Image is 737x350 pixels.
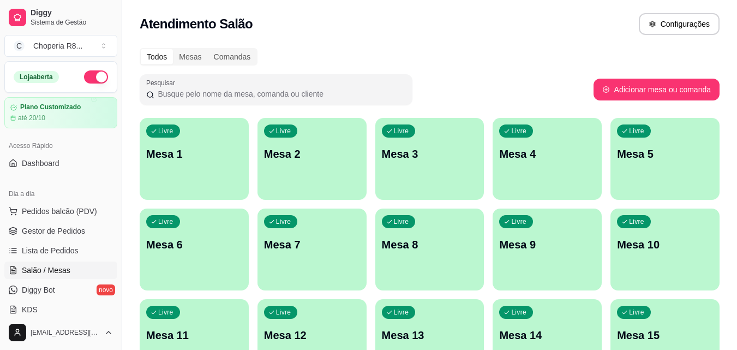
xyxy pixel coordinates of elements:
div: Choperia R8 ... [33,40,82,51]
p: Mesa 13 [382,328,478,343]
p: Mesa 7 [264,237,360,252]
a: Plano Customizadoaté 20/10 [4,97,117,128]
a: Dashboard [4,155,117,172]
span: C [14,40,25,51]
p: Livre [394,217,409,226]
p: Mesa 10 [617,237,713,252]
p: Mesa 2 [264,146,360,162]
button: Pedidos balcão (PDV) [4,203,117,220]
p: Mesa 1 [146,146,242,162]
button: LivreMesa 2 [257,118,367,200]
a: Diggy Botnovo [4,281,117,299]
p: Mesa 11 [146,328,242,343]
span: Salão / Mesas [22,265,70,276]
input: Pesquisar [154,88,406,99]
p: Mesa 5 [617,146,713,162]
span: Lista de Pedidos [22,245,79,256]
p: Livre [158,308,173,317]
label: Pesquisar [146,78,179,87]
button: LivreMesa 9 [493,209,602,290]
div: Mesas [173,49,207,64]
p: Livre [511,127,526,135]
a: DiggySistema de Gestão [4,4,117,31]
article: até 20/10 [18,114,45,122]
article: Plano Customizado [20,103,81,111]
p: Livre [158,127,173,135]
p: Mesa 15 [617,328,713,343]
p: Livre [394,127,409,135]
div: Dia a dia [4,185,117,203]
span: Pedidos balcão (PDV) [22,206,97,217]
p: Mesa 8 [382,237,478,252]
p: Livre [158,217,173,226]
button: LivreMesa 10 [610,209,720,290]
button: LivreMesa 3 [375,118,484,200]
a: KDS [4,301,117,318]
button: Adicionar mesa ou comanda [594,79,720,100]
p: Mesa 14 [499,328,595,343]
button: Configurações [639,13,720,35]
button: LivreMesa 1 [140,118,249,200]
span: [EMAIL_ADDRESS][DOMAIN_NAME] [31,328,100,337]
p: Livre [629,217,644,226]
p: Livre [394,308,409,317]
button: LivreMesa 5 [610,118,720,200]
a: Lista de Pedidos [4,242,117,259]
p: Livre [629,308,644,317]
button: LivreMesa 4 [493,118,602,200]
p: Livre [511,308,526,317]
a: Salão / Mesas [4,262,117,279]
div: Comandas [208,49,257,64]
span: Dashboard [22,158,59,169]
p: Mesa 12 [264,328,360,343]
button: [EMAIL_ADDRESS][DOMAIN_NAME] [4,319,117,346]
button: Select a team [4,35,117,57]
p: Mesa 6 [146,237,242,252]
p: Mesa 3 [382,146,478,162]
h2: Atendimento Salão [140,15,253,33]
p: Livre [276,308,291,317]
p: Livre [276,127,291,135]
span: Sistema de Gestão [31,18,113,27]
div: Todos [141,49,173,64]
button: LivreMesa 6 [140,209,249,290]
div: Loja aberta [14,71,59,83]
span: Diggy [31,8,113,18]
span: Diggy Bot [22,284,55,295]
div: Acesso Rápido [4,137,117,155]
button: LivreMesa 7 [257,209,367,290]
p: Livre [629,127,644,135]
span: Gestor de Pedidos [22,226,85,236]
p: Livre [276,217,291,226]
button: Alterar Status [84,70,108,84]
p: Mesa 9 [499,237,595,252]
button: LivreMesa 8 [375,209,484,290]
span: KDS [22,304,38,315]
p: Livre [511,217,526,226]
p: Mesa 4 [499,146,595,162]
a: Gestor de Pedidos [4,222,117,240]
